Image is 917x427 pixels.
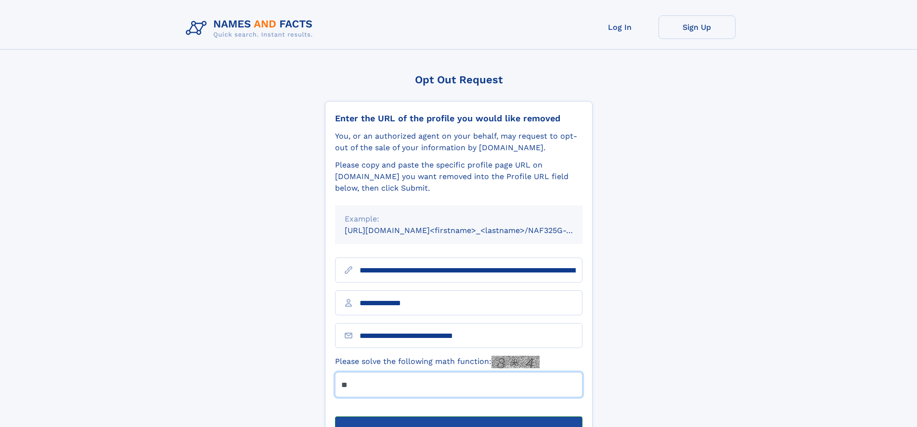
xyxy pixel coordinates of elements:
[335,356,540,368] label: Please solve the following math function:
[345,213,573,225] div: Example:
[335,159,582,194] div: Please copy and paste the specific profile page URL on [DOMAIN_NAME] you want removed into the Pr...
[659,15,736,39] a: Sign Up
[335,113,582,124] div: Enter the URL of the profile you would like removed
[325,74,593,86] div: Opt Out Request
[335,130,582,154] div: You, or an authorized agent on your behalf, may request to opt-out of the sale of your informatio...
[345,226,601,235] small: [URL][DOMAIN_NAME]<firstname>_<lastname>/NAF325G-xxxxxxxx
[182,15,321,41] img: Logo Names and Facts
[581,15,659,39] a: Log In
